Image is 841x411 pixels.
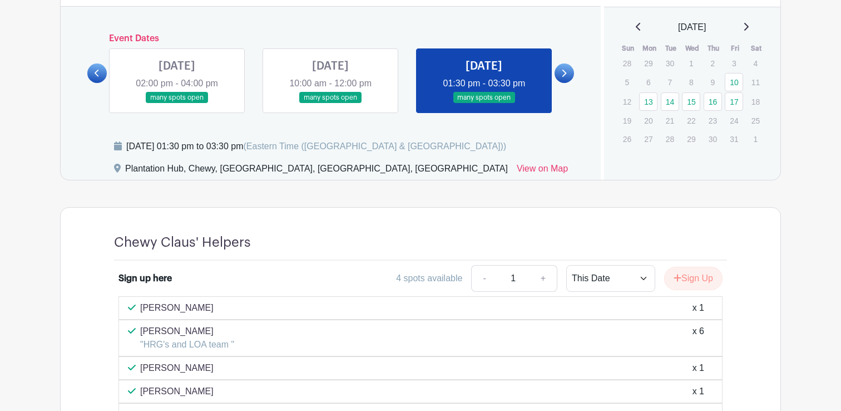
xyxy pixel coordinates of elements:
[618,93,636,110] p: 12
[746,93,765,110] p: 18
[746,112,765,129] p: 25
[618,55,636,72] p: 28
[704,130,722,148] p: 30
[618,130,636,148] p: 26
[681,43,703,54] th: Wed
[725,130,743,148] p: 31
[140,325,234,338] p: [PERSON_NAME]
[725,92,743,111] a: 17
[704,112,722,129] p: 23
[660,43,682,54] th: Tue
[140,361,214,375] p: [PERSON_NAME]
[725,112,743,129] p: 24
[661,130,679,148] p: 28
[692,325,704,351] div: x 6
[704,92,722,111] a: 16
[703,43,725,54] th: Thu
[661,112,679,129] p: 21
[664,267,723,290] button: Sign Up
[639,92,657,111] a: 13
[692,361,704,375] div: x 1
[746,43,768,54] th: Sat
[243,141,506,151] span: (Eastern Time ([GEOGRAPHIC_DATA] & [GEOGRAPHIC_DATA]))
[746,55,765,72] p: 4
[725,73,743,91] a: 10
[746,74,765,91] p: 11
[704,55,722,72] p: 2
[661,55,679,72] p: 30
[682,112,700,129] p: 22
[140,301,214,315] p: [PERSON_NAME]
[125,162,508,180] div: Plantation Hub, Chewy, [GEOGRAPHIC_DATA], [GEOGRAPHIC_DATA], [GEOGRAPHIC_DATA]
[530,265,557,292] a: +
[126,140,506,153] div: [DATE] 01:30 pm to 03:30 pm
[682,92,700,111] a: 15
[618,112,636,129] p: 19
[639,112,657,129] p: 20
[617,43,639,54] th: Sun
[725,55,743,72] p: 3
[118,272,172,285] div: Sign up here
[704,74,722,91] p: 9
[140,338,234,351] p: "HRG's and LOA team "
[682,74,700,91] p: 8
[639,130,657,148] p: 27
[639,43,660,54] th: Mon
[661,74,679,91] p: 7
[639,55,657,72] p: 29
[396,272,462,285] div: 4 spots available
[639,74,657,91] p: 6
[107,33,555,44] h6: Event Dates
[682,130,700,148] p: 29
[692,301,704,315] div: x 1
[618,74,636,91] p: 5
[692,385,704,398] div: x 1
[517,162,568,180] a: View on Map
[678,21,706,34] span: [DATE]
[471,265,497,292] a: -
[724,43,746,54] th: Fri
[140,385,214,398] p: [PERSON_NAME]
[114,234,251,251] h4: Chewy Claus' Helpers
[746,130,765,148] p: 1
[682,55,700,72] p: 1
[661,92,679,111] a: 14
